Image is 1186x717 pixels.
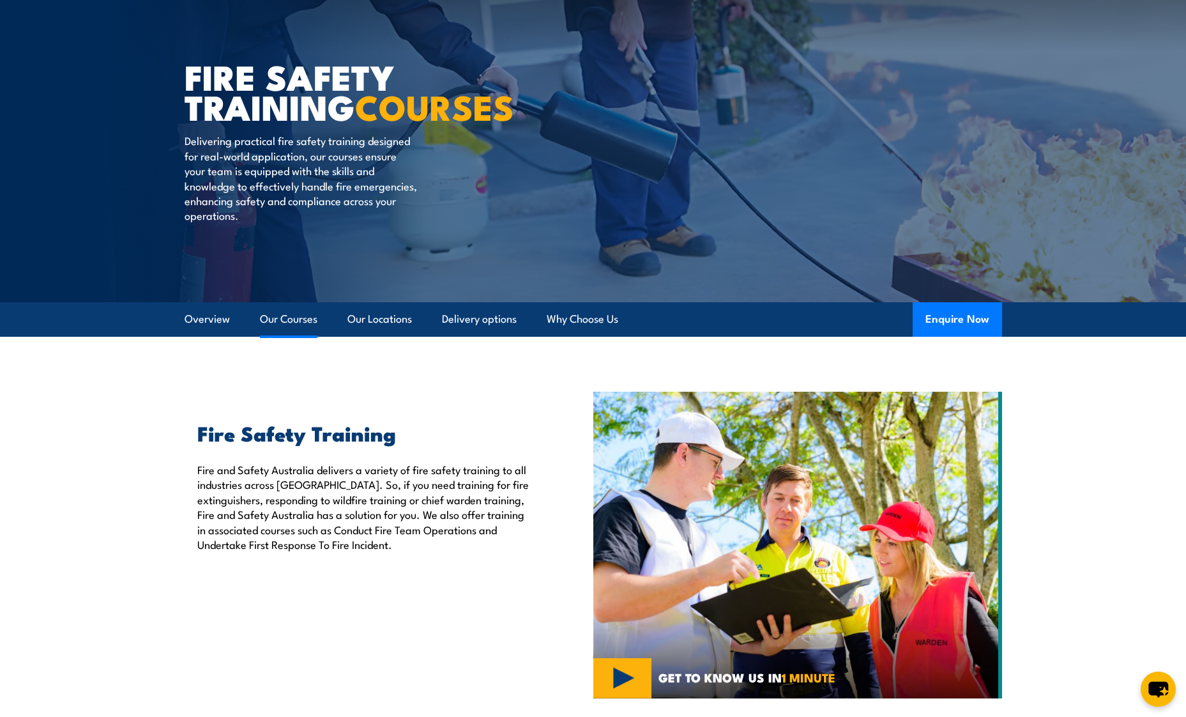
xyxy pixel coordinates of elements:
h1: FIRE SAFETY TRAINING [185,61,500,121]
img: Fire Safety Training Courses [593,392,1002,698]
a: Our Courses [260,302,317,336]
p: Delivering practical fire safety training designed for real-world application, our courses ensure... [185,133,418,222]
a: Our Locations [347,302,412,336]
p: Fire and Safety Australia delivers a variety of fire safety training to all industries across [GE... [197,462,535,551]
strong: COURSES [355,79,514,132]
a: Delivery options [442,302,517,336]
a: Why Choose Us [547,302,618,336]
strong: 1 MINUTE [782,668,835,686]
button: Enquire Now [913,302,1002,337]
span: GET TO KNOW US IN [658,672,835,683]
button: chat-button [1141,672,1176,707]
a: Overview [185,302,230,336]
h2: Fire Safety Training [197,424,535,442]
